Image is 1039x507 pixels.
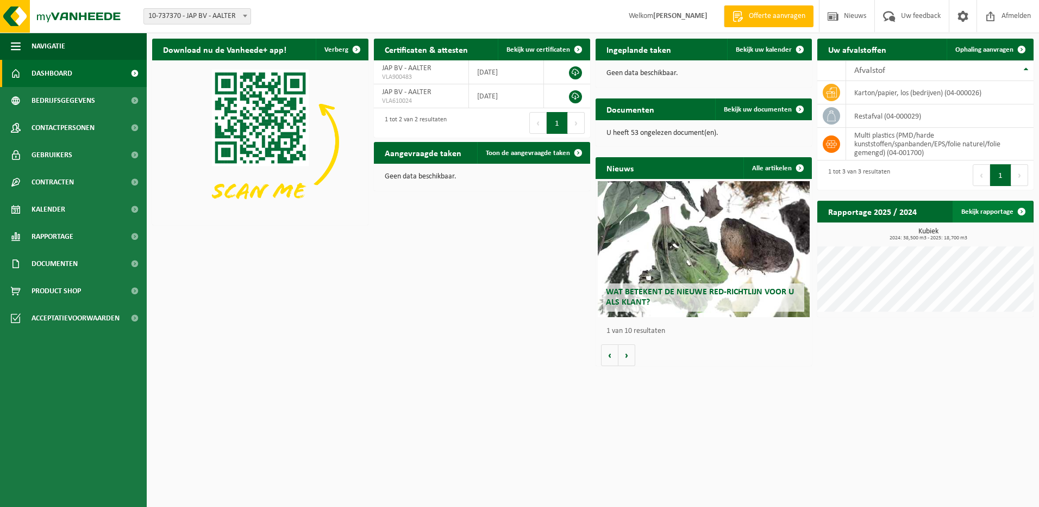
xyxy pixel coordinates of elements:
span: Offerte aanvragen [746,11,808,22]
span: Navigatie [32,33,65,60]
button: 1 [547,112,568,134]
p: Geen data beschikbaar. [606,70,801,77]
button: Vorige [601,344,618,366]
button: Previous [529,112,547,134]
h2: Documenten [596,98,665,120]
a: Bekijk uw documenten [715,98,811,120]
button: Next [568,112,585,134]
h2: Rapportage 2025 / 2024 [817,201,928,222]
span: 10-737370 - JAP BV - AALTER [143,8,251,24]
span: JAP BV - AALTER [382,64,431,72]
a: Offerte aanvragen [724,5,813,27]
a: Ophaling aanvragen [947,39,1032,60]
span: Rapportage [32,223,73,250]
a: Bekijk uw kalender [727,39,811,60]
td: karton/papier, los (bedrijven) (04-000026) [846,81,1034,104]
h2: Aangevraagde taken [374,142,472,163]
div: 1 tot 2 van 2 resultaten [379,111,447,135]
span: Acceptatievoorwaarden [32,305,120,332]
span: Bekijk uw documenten [724,106,792,113]
p: Geen data beschikbaar. [385,173,579,181]
p: 1 van 10 resultaten [606,327,806,335]
td: restafval (04-000029) [846,104,1034,128]
span: Verberg [324,46,348,53]
span: VLA610024 [382,97,460,106]
button: Next [1011,164,1028,186]
span: Bekijk uw kalender [736,46,792,53]
span: JAP BV - AALTER [382,88,431,96]
span: Wat betekent de nieuwe RED-richtlijn voor u als klant? [606,288,794,307]
strong: [PERSON_NAME] [653,12,708,20]
td: [DATE] [469,84,544,108]
img: Download de VHEPlus App [152,60,368,223]
div: 1 tot 3 van 3 resultaten [823,163,890,187]
span: Documenten [32,250,78,277]
a: Bekijk rapportage [953,201,1032,222]
span: VLA900483 [382,73,460,82]
span: Contactpersonen [32,114,95,141]
h2: Ingeplande taken [596,39,682,60]
span: 10-737370 - JAP BV - AALTER [144,9,251,24]
td: multi plastics (PMD/harde kunststoffen/spanbanden/EPS/folie naturel/folie gemengd) (04-001700) [846,128,1034,160]
button: Previous [973,164,990,186]
span: Contracten [32,169,74,196]
a: Toon de aangevraagde taken [477,142,589,164]
span: Dashboard [32,60,72,87]
span: Bekijk uw certificaten [506,46,570,53]
h2: Uw afvalstoffen [817,39,897,60]
a: Alle artikelen [743,157,811,179]
button: Verberg [316,39,367,60]
span: Toon de aangevraagde taken [486,150,570,157]
span: Gebruikers [32,141,72,169]
h2: Nieuws [596,157,644,178]
h2: Certificaten & attesten [374,39,479,60]
span: Afvalstof [854,66,885,75]
button: Volgende [618,344,635,366]
p: U heeft 53 ongelezen document(en). [606,129,801,137]
span: Bedrijfsgegevens [32,87,95,114]
span: Product Shop [32,277,81,305]
td: [DATE] [469,60,544,84]
h2: Download nu de Vanheede+ app! [152,39,297,60]
span: Ophaling aanvragen [955,46,1013,53]
button: 1 [990,164,1011,186]
a: Wat betekent de nieuwe RED-richtlijn voor u als klant? [598,181,810,317]
span: 2024: 38,500 m3 - 2025: 18,700 m3 [823,236,1034,241]
h3: Kubiek [823,228,1034,241]
span: Kalender [32,196,65,223]
a: Bekijk uw certificaten [498,39,589,60]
